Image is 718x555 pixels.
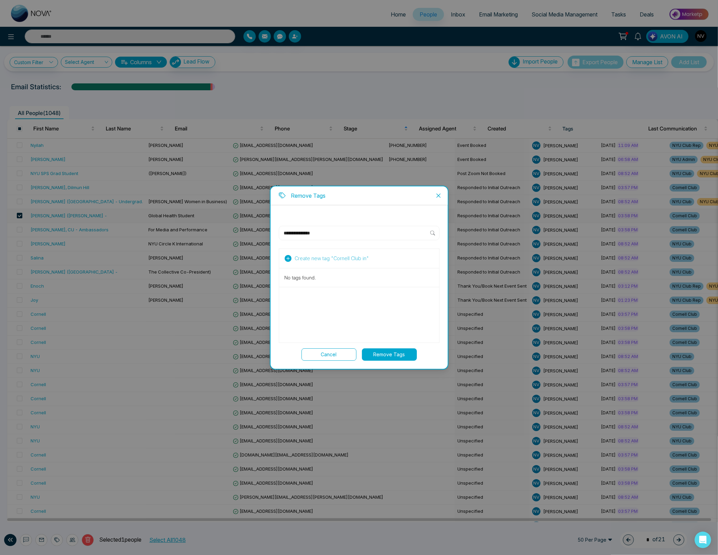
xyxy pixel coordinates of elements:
[301,348,356,361] button: Cancel
[436,193,441,198] span: close
[283,254,371,263] button: Create new tag "Cornell Club in"
[285,274,434,281] p: No tags found.
[362,348,417,361] button: Remove Tags
[295,255,369,262] span: Create new tag " Cornell Club in "
[695,532,711,548] div: Open Intercom Messenger
[429,186,448,205] button: Close
[291,192,326,199] p: Remove Tags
